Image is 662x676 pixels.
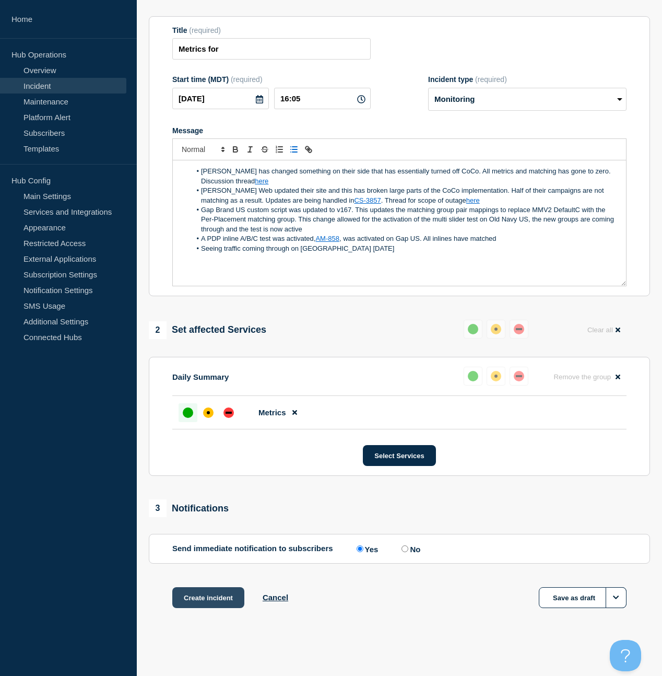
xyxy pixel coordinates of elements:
[399,544,420,554] label: No
[172,544,626,554] div: Send immediate notification to subscribers
[514,324,524,334] div: down
[172,587,244,608] button: Create incident
[468,371,478,381] div: up
[464,367,482,386] button: up
[487,320,505,339] button: affected
[189,26,221,34] span: (required)
[401,545,408,552] input: No
[510,320,528,339] button: down
[464,320,482,339] button: up
[428,75,626,84] div: Incident type
[173,160,626,286] div: Message
[191,186,619,205] li: [PERSON_NAME] Web updated their site and this has broken large parts of the CoCo implementation. ...
[203,407,214,418] div: affected
[149,499,167,517] span: 3
[491,371,501,381] div: affected
[228,143,243,156] button: Toggle bold text
[263,593,288,602] button: Cancel
[172,372,229,381] p: Daily Summary
[149,321,266,339] div: Set affected Services
[363,445,435,466] button: Select Services
[191,167,619,186] li: [PERSON_NAME] has changed something on their side that has essentially turned off CoCo. All metri...
[258,408,286,417] span: Metrics
[149,499,229,517] div: Notifications
[487,367,505,386] button: affected
[301,143,316,156] button: Toggle link
[191,244,619,253] li: Seeing traffic coming through on [GEOGRAPHIC_DATA] [DATE]
[491,324,501,334] div: affected
[547,367,626,387] button: Remove the group
[183,407,193,418] div: up
[287,143,301,156] button: Toggle bulleted list
[223,407,234,418] div: down
[514,371,524,381] div: down
[172,26,371,34] div: Title
[466,196,480,204] a: here
[357,545,363,552] input: Yes
[274,88,371,109] input: HH:MM
[539,587,626,608] button: Save as draft
[149,321,167,339] span: 2
[191,234,619,243] li: A PDP inline A/B/C test was activated, , was activated on Gap US. All inlines have matched
[172,126,626,135] div: Message
[255,177,268,185] a: here
[191,205,619,234] li: Gap Brand US custom script was updated to v167. This updates the matching group pair mappings to ...
[475,75,507,84] span: (required)
[354,196,381,204] a: CS-3857
[172,88,269,109] input: YYYY-MM-DD
[610,640,641,671] iframe: Help Scout Beacon - Open
[257,143,272,156] button: Toggle strikethrough text
[468,324,478,334] div: up
[272,143,287,156] button: Toggle ordered list
[354,544,379,554] label: Yes
[172,38,371,60] input: Title
[177,143,228,156] span: Font size
[243,143,257,156] button: Toggle italic text
[606,587,626,608] button: Options
[172,544,333,554] p: Send immediate notification to subscribers
[172,75,371,84] div: Start time (MDT)
[315,235,339,242] a: AM-858
[553,373,611,381] span: Remove the group
[428,88,626,111] select: Incident type
[231,75,263,84] span: (required)
[510,367,528,386] button: down
[581,320,626,340] button: Clear all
